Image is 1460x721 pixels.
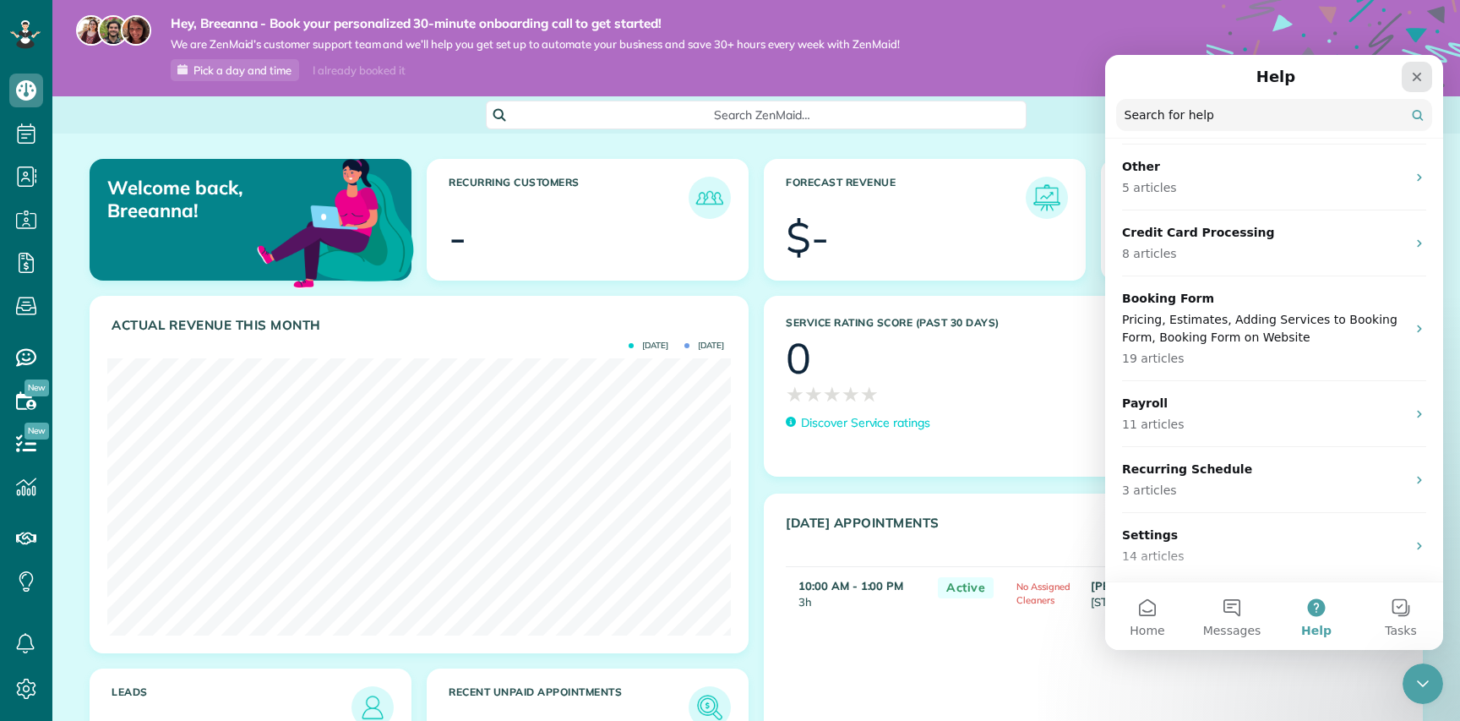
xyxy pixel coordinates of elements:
p: Welcome back, Breeanna! [107,177,308,221]
img: jorge-587dff0eeaa6aab1f244e6dc62b8924c3b6ad411094392a53c71c6c4a576187d.jpg [98,15,128,46]
span: ★ [860,380,879,409]
strong: Hey, Breeanna - Book your personalized 30-minute onboarding call to get started! [171,15,900,32]
span: New [25,423,49,440]
td: [STREET_ADDRESS] [1087,567,1363,620]
p: Discover Service ratings [801,414,930,432]
td: 3h [786,567,929,620]
strong: 10:00 AM - 1:00 PM [798,579,903,593]
strong: [PERSON_NAME] (Example Appointment) [1091,579,1313,593]
span: Active [938,577,994,598]
span: ★ [804,380,823,409]
div: I already booked it [302,60,415,81]
h3: Actual Revenue this month [112,318,731,333]
iframe: Intercom live chat [1403,664,1443,704]
span: [DATE] [684,341,724,350]
span: ★ [842,380,860,409]
img: icon_recurring_customers-cf858462ba22bcd05b5a5880d41d6543d210077de5bb9ebc9590e49fd87d84ed.png [693,181,727,215]
a: Discover Service ratings [786,414,930,432]
span: No Assigned Cleaners [1016,581,1070,606]
img: michelle-19f622bdf1676172e81f8f8fba1fb50e276960ebfe0243fe18214015130c80e4.jpg [121,15,151,46]
span: Pick a day and time [193,63,291,77]
span: We are ZenMaid’s customer support team and we’ll help you get set up to automate your business an... [171,37,900,52]
span: [DATE] [629,341,668,350]
iframe: To enrich screen reader interactions, please activate Accessibility in Grammarly extension settings [1105,55,1443,650]
img: icon_forecast_revenue-8c13a41c7ed35a8dcfafea3cbb826a0462acb37728057bba2d056411b612bbbe.png [1030,181,1064,215]
div: $- [786,216,829,259]
h3: Service Rating score (past 30 days) [786,317,1208,329]
span: ★ [786,380,804,409]
h3: Forecast Revenue [786,177,1026,219]
h3: Recurring Customers [449,177,689,219]
div: - [449,216,466,259]
span: ★ [823,380,842,409]
img: maria-72a9807cf96188c08ef61303f053569d2e2a8a1cde33d635c8a3ac13582a053d.jpg [76,15,106,46]
h3: [DATE] Appointments [786,516,1359,554]
img: dashboard_welcome-42a62b7d889689a78055ac9021e634bf52bae3f8056760290aed330b23ab8690.png [253,139,417,303]
span: New [25,380,49,396]
div: 0 [786,337,811,380]
a: Pick a day and time [171,59,299,81]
